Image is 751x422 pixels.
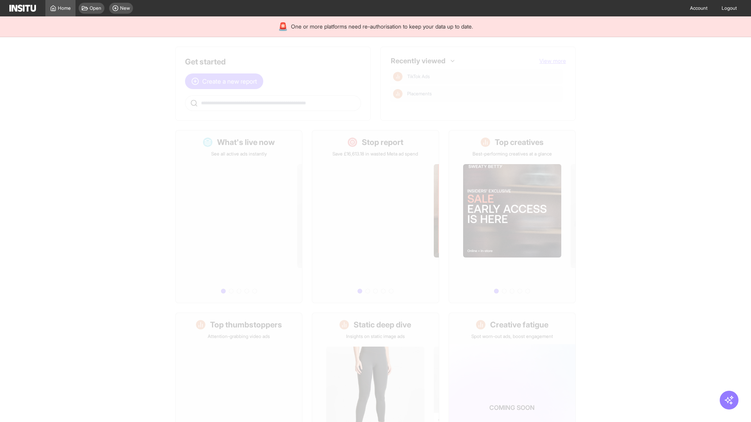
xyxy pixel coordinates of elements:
span: New [120,5,130,11]
div: 🚨 [278,21,288,32]
img: Logo [9,5,36,12]
span: One or more platforms need re-authorisation to keep your data up to date. [291,23,473,30]
span: Home [58,5,71,11]
span: Open [90,5,101,11]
